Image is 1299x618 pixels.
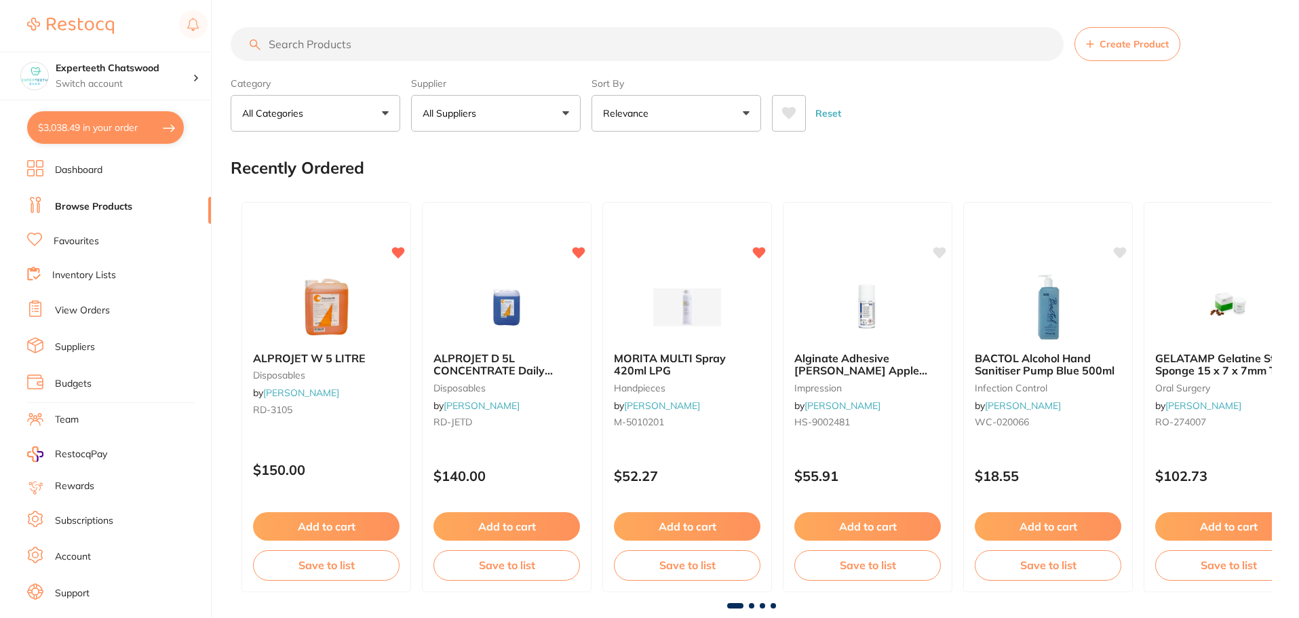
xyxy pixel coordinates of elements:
button: Save to list [253,550,400,580]
b: BACTOL Alcohol Hand Sanitiser Pump Blue 500ml [975,352,1121,377]
button: Add to cart [614,512,760,541]
input: Search Products [231,27,1064,61]
button: All Suppliers [411,95,581,132]
button: Save to list [433,550,580,580]
img: ALPROJET D 5L CONCENTRATE Daily Evacuator Cleaner Bottle [463,273,551,341]
label: Supplier [411,77,581,90]
a: View Orders [55,304,110,317]
a: Subscriptions [55,514,113,528]
small: impression [794,383,941,393]
a: Inventory Lists [52,269,116,282]
p: $52.27 [614,468,760,484]
img: Restocq Logo [27,18,114,34]
a: Suppliers [55,341,95,354]
a: [PERSON_NAME] [263,387,339,399]
small: RD-3105 [253,404,400,415]
span: by [614,400,700,412]
img: MORITA MULTI Spray 420ml LPG [643,273,731,341]
img: RestocqPay [27,446,43,462]
img: ALPROJET W 5 LITRE [282,273,370,341]
button: Create Product [1074,27,1180,61]
small: disposables [433,383,580,393]
small: WC-020066 [975,417,1121,427]
a: Browse Products [55,200,132,214]
small: M-5010201 [614,417,760,427]
a: Restocq Logo [27,10,114,41]
p: $18.55 [975,468,1121,484]
a: Account [55,550,91,564]
b: ALPROJET W 5 LITRE [253,352,400,364]
small: disposables [253,370,400,381]
small: infection control [975,383,1121,393]
a: Support [55,587,90,600]
img: BACTOL Alcohol Hand Sanitiser Pump Blue 500ml [1004,273,1092,341]
small: HS-9002481 [794,417,941,427]
span: RestocqPay [55,448,107,461]
p: All Categories [242,107,309,120]
p: $55.91 [794,468,941,484]
small: handpieces [614,383,760,393]
p: All Suppliers [423,107,482,120]
a: [PERSON_NAME] [1165,400,1241,412]
img: GELATAMP Gelatine Sterile Sponge 15 x 7 x 7mm Tub of 50 [1184,273,1273,341]
button: $3,038.49 in your order [27,111,184,144]
button: Save to list [975,550,1121,580]
small: RD-JETD [433,417,580,427]
p: Switch account [56,77,193,91]
a: RestocqPay [27,446,107,462]
label: Category [231,77,400,90]
span: by [794,400,880,412]
a: [PERSON_NAME] [985,400,1061,412]
label: Sort By [592,77,761,90]
span: by [433,400,520,412]
img: Alginate Adhesive HENRY SCHEIN Apple Flavour 300ml Spray [823,273,912,341]
p: $150.00 [253,462,400,478]
button: Add to cart [975,512,1121,541]
a: Budgets [55,377,92,391]
span: by [975,400,1061,412]
a: [PERSON_NAME] [444,400,520,412]
h2: Recently Ordered [231,159,364,178]
img: Experteeth Chatswood [21,62,48,90]
h4: Experteeth Chatswood [56,62,193,75]
a: Favourites [54,235,99,248]
b: ALPROJET D 5L CONCENTRATE Daily Evacuator Cleaner Bottle [433,352,580,377]
a: Dashboard [55,163,102,177]
button: Save to list [794,550,941,580]
span: Create Product [1100,39,1169,50]
b: Alginate Adhesive HENRY SCHEIN Apple Flavour 300ml Spray [794,352,941,377]
button: Add to cart [794,512,941,541]
span: by [1155,400,1241,412]
b: MORITA MULTI Spray 420ml LPG [614,352,760,377]
button: Reset [811,95,845,132]
span: by [253,387,339,399]
button: Relevance [592,95,761,132]
button: Add to cart [433,512,580,541]
a: Rewards [55,480,94,493]
p: Relevance [603,107,654,120]
a: Team [55,413,79,427]
button: Add to cart [253,512,400,541]
button: Save to list [614,550,760,580]
a: [PERSON_NAME] [804,400,880,412]
a: [PERSON_NAME] [624,400,700,412]
button: All Categories [231,95,400,132]
p: $140.00 [433,468,580,484]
